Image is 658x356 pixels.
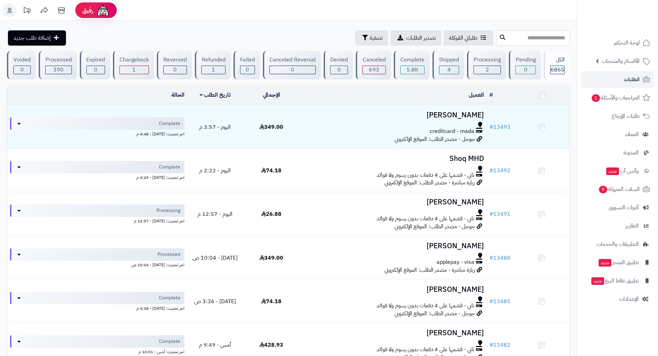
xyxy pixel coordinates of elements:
[581,218,654,234] a: التقارير
[437,258,474,266] span: applepay - visa
[194,297,236,306] span: [DATE] - 3:36 ص
[362,56,385,64] div: Canceled
[13,56,31,64] div: Voided
[354,51,392,79] a: Canceled 693
[376,171,474,179] span: تابي - قسّمها على 4 دفعات بدون رسوم ولا فوائد
[599,186,607,193] span: 9
[200,91,231,99] a: تاريخ الطلب
[400,56,425,64] div: Complete
[394,222,475,231] span: جوجل - مصدر الطلب: الموقع الإلكتروني
[269,56,316,64] div: Canceled Reversal
[524,66,527,74] span: 0
[159,295,180,301] span: Complete
[623,148,639,157] span: المدونة
[8,30,66,46] a: إضافة طلب جديد
[609,203,639,212] span: أدوات التسويق
[363,66,385,74] div: 693
[486,66,489,74] span: 2
[376,302,474,310] span: تابي - قسّمها على 4 دفعات بدون رسوم ولا فوائد
[401,66,424,74] div: 5774
[199,123,231,131] span: اليوم - 3:57 م
[302,198,484,206] h3: [PERSON_NAME]
[394,309,475,318] span: جوجل - مصدر الطلب: الموقع الإلكتروني
[212,66,215,74] span: 1
[337,66,341,74] span: 0
[263,91,280,99] a: الإجمالي
[112,51,155,79] a: Chargeback 1
[240,56,255,64] div: Failed
[489,91,493,99] a: #
[489,341,493,349] span: #
[10,261,184,268] div: اخر تحديث: [DATE] - 10:04 ص
[612,111,640,121] span: طلبات الإرجاع
[259,123,283,131] span: 349.00
[407,66,418,74] span: 5.8K
[489,254,493,262] span: #
[449,34,477,42] span: طلباتي المُوكلة
[302,329,484,337] h3: [PERSON_NAME]
[581,199,654,216] a: أدوات التسويق
[370,34,383,42] span: تصفية
[302,286,484,294] h3: [PERSON_NAME]
[53,66,64,74] span: 390
[10,217,184,224] div: اخر تحديث: [DATE] - 12:57 م
[489,166,511,175] a: #13492
[13,34,51,42] span: إضافة طلب جديد
[158,251,180,258] span: Processed
[489,210,493,218] span: #
[599,259,611,267] span: جديد
[598,184,640,194] span: السلات المتروكة
[331,66,347,74] div: 0
[159,164,180,171] span: Complete
[199,166,231,175] span: اليوم - 2:22 م
[581,71,654,88] a: الطلبات
[550,56,565,64] div: الكل
[489,254,511,262] a: #13488
[489,297,493,306] span: #
[120,56,149,64] div: Chargeback
[581,126,654,143] a: العملاء
[444,30,493,46] a: طلباتي المُوكلة
[240,66,255,74] div: 0
[20,66,24,74] span: 0
[581,89,654,106] a: المراجعات والأسئلة1
[581,163,654,179] a: وآتس آبجديد
[86,56,105,64] div: Expired
[489,123,511,131] a: #13493
[489,341,511,349] a: #13482
[598,258,639,267] span: تطبيق المتجر
[625,129,639,139] span: العملاء
[581,236,654,252] a: التطبيقات والخدمات
[376,346,474,354] span: تابي - قسّمها على 4 دفعات بدون رسوم ولا فوائد
[439,66,459,74] div: 4
[406,34,436,42] span: تصدير الطلبات
[489,210,511,218] a: #13491
[581,108,654,124] a: طلبات الإرجاع
[78,51,112,79] a: Expired 0
[10,130,184,137] div: اخر تحديث: [DATE] - 4:48 م
[592,94,600,102] span: 1
[551,66,564,74] span: 6865
[261,210,282,218] span: 26.88
[159,120,180,127] span: Complete
[155,51,193,79] a: Reversed 0
[198,210,232,218] span: اليوم - 12:57 م
[542,51,571,79] a: الكل6865
[439,56,459,64] div: Shipped
[259,341,283,349] span: 428.93
[390,30,441,46] a: تصدير الطلبات
[232,51,261,79] a: Failed 0
[259,254,283,262] span: 349.00
[163,56,187,64] div: Reversed
[447,66,451,74] span: 4
[581,181,654,198] a: السلات المتروكة9
[14,66,30,74] div: 0
[201,56,225,64] div: Refunded
[469,91,484,99] a: العميل
[384,266,475,274] span: زيارة مباشرة - مصدر الطلب: الموقع الإلكتروني
[82,6,93,15] span: رفيق
[602,56,640,66] span: الأقسام والمنتجات
[474,56,501,64] div: Processing
[94,66,97,74] span: 0
[156,207,180,214] span: Processing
